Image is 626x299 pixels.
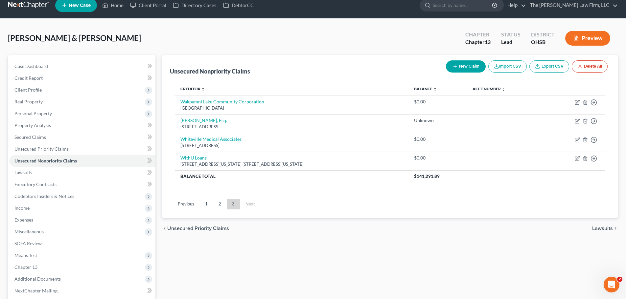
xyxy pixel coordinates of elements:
span: Lawsuits [14,170,32,175]
a: Whiteville Medical Associates [180,136,242,142]
div: Unknown [414,117,462,124]
span: New Case [69,3,91,8]
span: Client Profile [14,87,42,93]
span: Executory Contracts [14,182,57,187]
a: Secured Claims [9,131,155,143]
span: Unsecured Priority Claims [167,226,229,231]
div: Status [501,31,521,38]
a: NextChapter Mailing [9,285,155,297]
span: Lawsuits [592,226,613,231]
a: WithU Loans [180,155,207,160]
span: Expenses [14,217,33,223]
span: Additional Documents [14,276,61,282]
a: Unsecured Priority Claims [9,143,155,155]
div: Lead [501,38,521,46]
span: Case Dashboard [14,63,48,69]
div: [STREET_ADDRESS] [180,124,404,130]
i: unfold_more [501,87,505,91]
a: 3 [227,199,240,209]
div: Chapter [465,38,491,46]
a: 1 [200,199,213,209]
a: Case Dashboard [9,60,155,72]
i: unfold_more [201,87,205,91]
div: $0.00 [414,136,462,142]
div: [STREET_ADDRESS][US_STATE] [STREET_ADDRESS][US_STATE] [180,161,404,167]
div: [STREET_ADDRESS] [180,142,404,149]
a: [PERSON_NAME], Esq. [180,117,227,123]
div: [GEOGRAPHIC_DATA] [180,105,404,111]
div: District [531,31,555,38]
a: Wakpamni Lake Community Corporation [180,99,264,104]
i: unfold_more [433,87,437,91]
th: Balance Total [175,170,409,182]
a: Export CSV [529,60,569,73]
a: Unsecured Nonpriority Claims [9,155,155,167]
span: Unsecured Priority Claims [14,146,69,152]
span: 2 [617,277,622,282]
a: Balance unfold_more [414,86,437,91]
i: chevron_left [162,226,167,231]
span: Codebtors Insiders & Notices [14,193,74,199]
span: Chapter 13 [14,264,37,270]
a: SOFA Review [9,238,155,249]
iframe: Intercom live chat [604,277,619,292]
button: Import CSV [488,60,527,73]
button: Preview [565,31,610,46]
span: Credit Report [14,75,43,81]
button: chevron_left Unsecured Priority Claims [162,226,229,231]
a: Credit Report [9,72,155,84]
a: Creditor unfold_more [180,86,205,91]
span: Miscellaneous [14,229,44,234]
span: Means Test [14,252,37,258]
div: $0.00 [414,155,462,161]
span: [PERSON_NAME] & [PERSON_NAME] [8,33,141,43]
div: $0.00 [414,98,462,105]
a: Executory Contracts [9,179,155,190]
a: 2 [213,199,226,209]
span: Income [14,205,30,211]
span: NextChapter Mailing [14,288,58,293]
div: Unsecured Nonpriority Claims [170,67,250,75]
button: New Claim [446,60,486,73]
span: Secured Claims [14,134,46,140]
a: Property Analysis [9,119,155,131]
span: Personal Property [14,111,52,116]
span: Real Property [14,99,43,104]
a: Previous [173,199,199,209]
span: SOFA Review [14,241,42,246]
a: Lawsuits [9,167,155,179]
i: chevron_right [613,226,618,231]
a: Acct Number unfold_more [473,86,505,91]
div: Chapter [465,31,491,38]
button: Delete All [572,60,608,73]
span: Property Analysis [14,122,51,128]
button: Lawsuits chevron_right [592,226,618,231]
span: Unsecured Nonpriority Claims [14,158,77,163]
div: OHSB [531,38,555,46]
span: 13 [485,39,491,45]
span: $141,291.89 [414,174,440,179]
